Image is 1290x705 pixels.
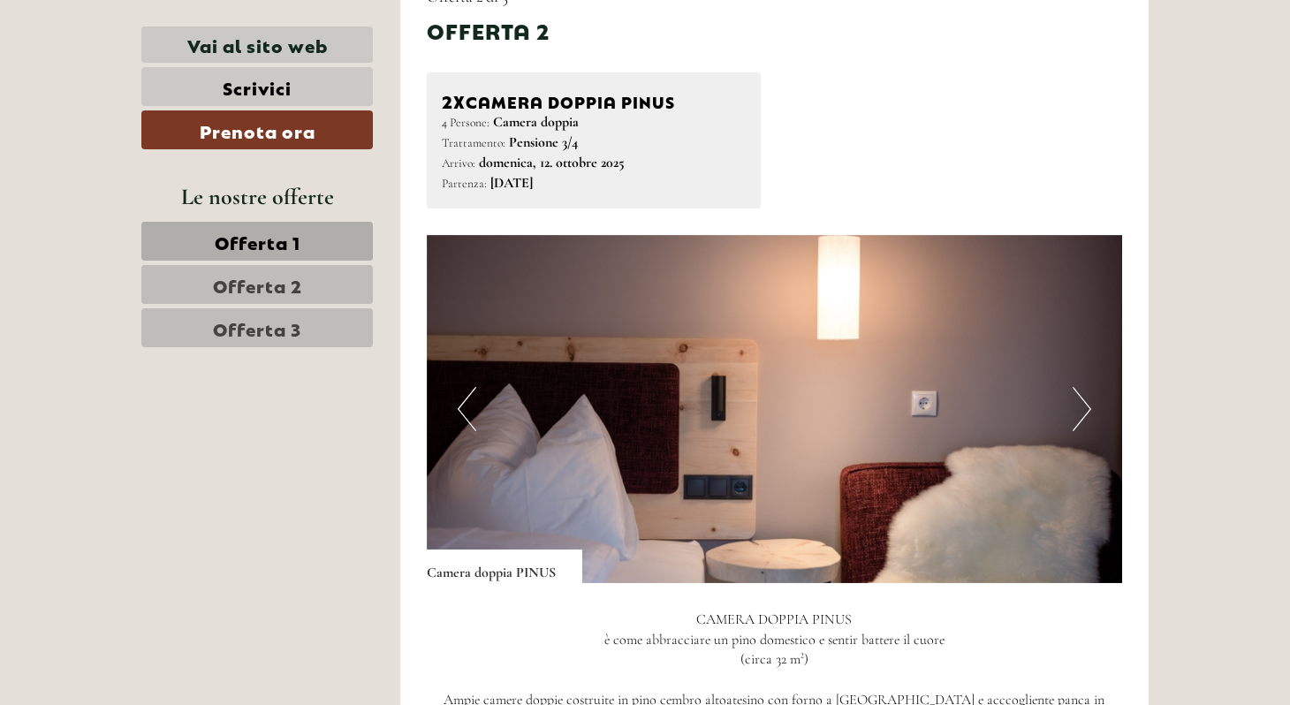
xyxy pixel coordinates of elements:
small: Trattamento: [442,135,505,150]
small: 12:02 [27,86,236,98]
a: Prenota ora [141,110,373,149]
small: Arrivo: [442,155,475,171]
b: 2x [442,87,466,112]
span: Offerta 2 [213,272,302,297]
div: [GEOGRAPHIC_DATA] [27,51,236,65]
button: Previous [458,387,476,431]
a: Vai al sito web [141,27,373,63]
div: Le nostre offerte [141,180,373,213]
button: Next [1073,387,1091,431]
div: Camera doppia PINUS [427,550,582,583]
a: Scrivici [141,67,373,106]
span: Offerta 1 [215,229,300,254]
div: giovedì [309,13,387,43]
span: Offerta 3 [213,315,301,340]
b: domenica, 12. ottobre 2025 [479,154,625,171]
button: Invia [592,458,696,497]
div: Buon giorno, come possiamo aiutarla? [13,48,245,102]
small: Partenza: [442,176,487,191]
div: Camera doppia PINUS [442,87,747,113]
img: image [427,235,1123,583]
b: [DATE] [490,174,533,192]
small: 4 Persone: [442,115,489,130]
b: Camera doppia [493,113,579,131]
div: Offerta 2 [427,15,550,45]
b: Pensione 3/4 [509,133,578,151]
